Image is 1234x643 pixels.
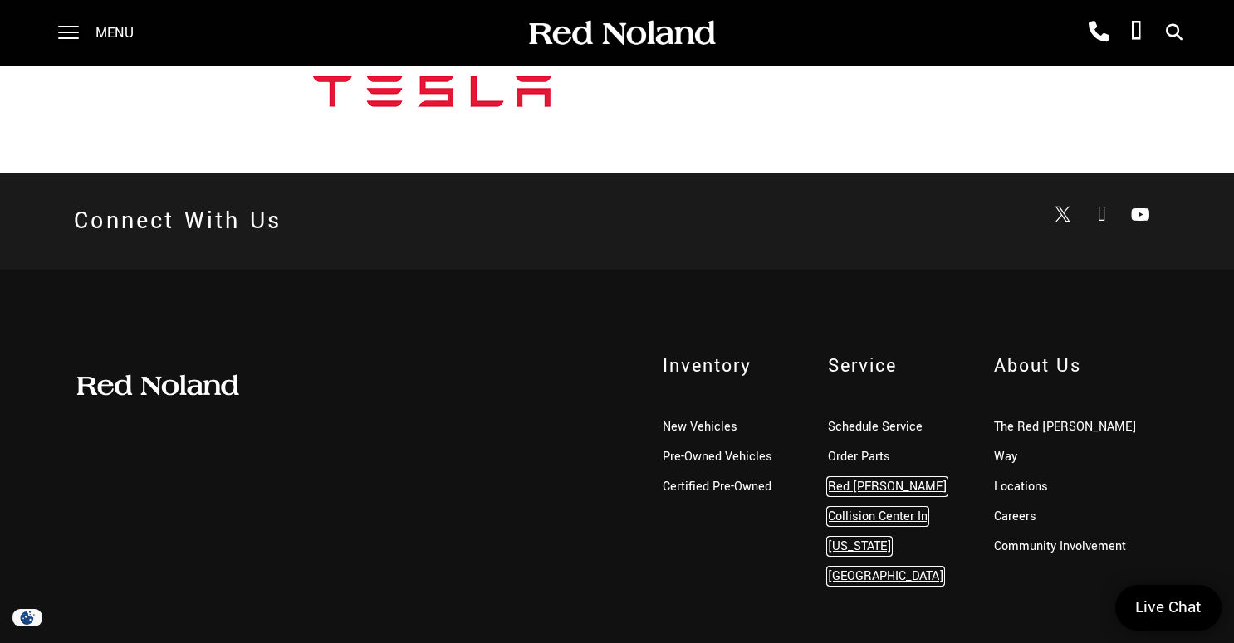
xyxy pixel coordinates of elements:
[994,478,1048,495] a: Locations
[526,19,717,48] img: Red Noland Auto Group
[8,609,47,626] section: Click to Open Cookie Consent Modal
[994,538,1126,555] a: Community Involvement
[994,418,1136,465] a: The Red [PERSON_NAME] Way
[994,353,1159,379] span: About Us
[663,448,772,465] a: Pre-Owned Vehicles
[828,353,968,379] span: Service
[663,418,737,436] a: New Vehicles
[1115,585,1222,631] a: Live Chat
[8,609,47,626] img: Opt-Out Icon
[663,353,803,379] span: Inventory
[1124,198,1158,231] a: Open Youtube-play in a new window
[1085,198,1119,231] a: Open Facebook in a new window
[74,198,282,245] h2: Connect With Us
[994,508,1036,525] a: Careers
[1127,597,1210,619] span: Live Chat
[828,478,947,585] a: Red [PERSON_NAME] Collision Center In [US_STATE][GEOGRAPHIC_DATA]
[828,418,923,436] a: Schedule Service
[828,448,890,465] a: Order Parts
[1046,199,1080,232] a: Open Twitter in a new window
[74,373,240,398] img: Red Noland Auto Group
[663,478,771,495] a: Certified Pre-Owned
[307,17,556,157] img: Red Noland Collision Center Tesla Certified Repair Network body shop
